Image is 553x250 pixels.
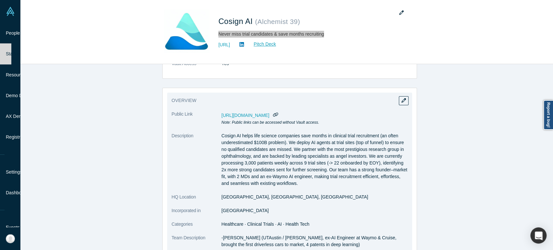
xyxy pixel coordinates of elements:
[164,9,209,55] img: Cosign AI's Logo
[222,113,270,118] span: [URL][DOMAIN_NAME]
[247,40,276,48] a: Pitch Deck
[222,194,408,200] dd: [GEOGRAPHIC_DATA], [GEOGRAPHIC_DATA], [GEOGRAPHIC_DATA]
[172,97,398,104] h3: overview
[172,221,222,234] dt: Categories
[543,100,553,130] a: Report a bug!
[6,7,15,16] img: Alchemist Vault Logo
[172,207,222,221] dt: Incorporated in
[172,111,193,118] span: Public Link
[172,132,222,194] dt: Description
[255,18,300,25] small: ( Alchemist 39 )
[6,234,15,243] img: Rea Medina's Account
[218,41,230,48] a: [URL]
[222,234,408,248] p: -[PERSON_NAME] (UTAustin / [PERSON_NAME], ex-AI Engineer at Waymo & Cruise, brought the first dri...
[222,207,408,214] dd: [GEOGRAPHIC_DATA]
[172,60,222,74] dt: Vault Access
[222,222,309,227] span: Healthcare · Clinical Trials · AI · Health Tech
[222,120,319,125] em: Note: Public links can be accessed without Vault access.
[218,17,255,26] span: Cosign AI
[222,132,408,187] p: Cosign AI helps life science companies save months in clinical trial recruitment (an often undere...
[218,31,400,38] div: Never miss trial candidates & save months recruiting
[172,194,222,207] dt: HQ Location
